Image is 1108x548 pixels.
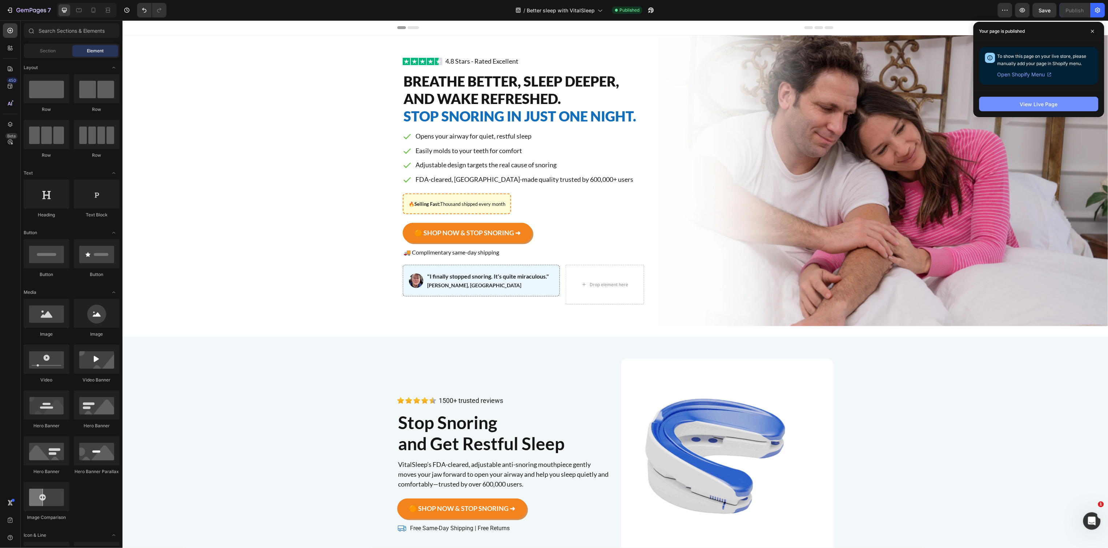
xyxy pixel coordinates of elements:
div: View Live Page [1020,100,1058,108]
div: Hero Banner [24,468,69,475]
button: Save [1033,3,1057,17]
span: Text [24,170,33,176]
div: Hero Banner [24,423,69,429]
iframe: Intercom live chat [1083,512,1101,530]
div: Hero Banner Parallax [74,468,120,475]
p: 🟠 SHOP NOW & STOP SNORING ➜ [286,484,393,492]
p: Opens your airway for quiet, restful sleep [293,112,511,120]
span: Toggle open [108,227,120,239]
p: Adjustable design targets the real cause of snoring [293,141,511,149]
span: / [523,7,525,14]
span: Toggle open [108,62,120,73]
img: four-half-star.png [275,376,314,385]
button: 7 [3,3,54,17]
span: Toggle open [108,287,120,298]
p: 🟠 SHOP NOW & STOP SNORING ➜ [292,208,398,217]
p: 4.8 Stars - Rated Excellent [323,37,396,45]
div: Video [24,377,69,383]
div: Hero Banner [74,423,120,429]
div: Video Banner [74,377,120,383]
span: Element [87,48,104,54]
button: View Live Page [979,97,1099,111]
span: 1 [1098,501,1104,507]
span: Save [1039,7,1051,13]
p: 🚚 Complimentary same-day shipping [281,229,521,235]
div: Image [74,331,120,337]
span: Toggle open [108,529,120,541]
a: 🟠 SHOP NOW & STOP SNORING ➜ [275,478,404,498]
p: Your page is published [979,28,1025,35]
div: Row [74,152,120,159]
span: Breathe Better, Sleep Deeper, and Wake Refreshed. [281,52,497,87]
span: Better sleep with VitalSleep [527,7,595,14]
div: Text Block [74,212,120,218]
div: Image [24,331,69,337]
strong: "I finally stopped snoring. It's quite miraculous." [305,252,426,259]
span: Button [24,229,37,236]
a: 1500+ trusted reviews [317,376,381,384]
p: Free Same-Day Shipping | Free Returns [288,504,387,512]
span: 🔥 Thousand shipped every month [286,181,383,187]
div: Row [24,106,69,113]
span: Layout [24,64,38,71]
div: Button [24,271,69,278]
img: gempages_451081390222476386-05f4c950-c9b2-4125-8f73-6d7d1ecc8290.png [286,253,301,268]
div: 450 [7,77,17,83]
button: <p>4.8 Stars - Rated Excellent</p> [323,37,396,45]
div: Undo/Redo [137,3,166,17]
div: Row [74,106,120,113]
div: Button [74,271,120,278]
span: Media [24,289,36,296]
p: FDA-cleared, [GEOGRAPHIC_DATA]-made quality trusted by 600,000+ users [293,155,511,163]
p: Easily molds to your teeth for comfort [293,127,511,135]
input: Search Sections & Elements [24,23,120,38]
span: Open Shopify Menu [997,70,1045,79]
span: VitalSleep’s FDA-cleared, adjustable anti-snoring mouthpiece gently moves your jaw forward to ope... [276,440,486,468]
span: Toggle open [108,167,120,179]
strong: [PERSON_NAME], [GEOGRAPHIC_DATA] [305,262,399,268]
span: Section [40,48,56,54]
div: Drop element here [467,261,506,267]
div: Image Comparison [24,514,69,521]
strong: Selling Fast: [292,181,318,187]
button: Publish [1060,3,1090,17]
div: Row [24,152,69,159]
span: To show this page on your live store, please manually add your page in Shopify menu. [997,53,1087,66]
img: stars-4.5_2.png [280,37,320,45]
div: Beta [5,133,17,139]
span: Stop Snoring in Just One Night. [281,87,514,104]
div: Heading [24,212,69,218]
div: Publish [1066,7,1084,14]
span: Published [619,7,639,13]
span: Icon & Line [24,532,46,539]
a: 🟠 SHOP NOW & STOP SNORING ➜ [280,203,410,223]
p: 7 [48,6,51,15]
h2: Stop Snoring and Get Restful Sleep [275,391,487,434]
